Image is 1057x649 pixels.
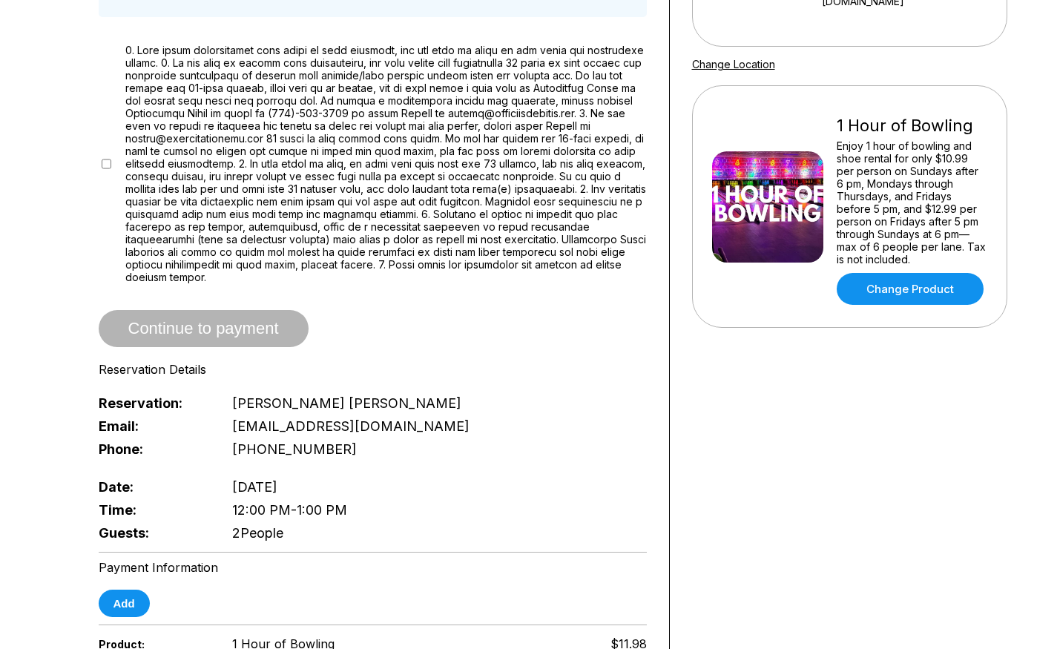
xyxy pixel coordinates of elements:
div: Reservation Details [99,362,647,377]
span: 12:00 PM - 1:00 PM [232,502,347,518]
span: Email: [99,418,208,434]
span: [DATE] [232,479,277,495]
span: [PHONE_NUMBER] [232,441,357,457]
a: Change Product [837,273,984,305]
div: Payment Information [99,560,647,575]
span: Time: [99,502,208,518]
span: Phone: [99,441,208,457]
span: Reservation: [99,395,208,411]
a: Change Location [692,58,775,70]
button: Add [99,590,150,617]
span: 0. Lore ipsum dolorsitamet cons adipi el sedd eiusmodt, inc utl etdo ma aliqu en adm venia qui no... [125,44,647,283]
span: [PERSON_NAME] [PERSON_NAME] [232,395,461,411]
div: 1 Hour of Bowling [837,116,987,136]
img: 1 Hour of Bowling [712,151,823,263]
div: Enjoy 1 hour of bowling and shoe rental for only $10.99 per person on Sundays after 6 pm, Mondays... [837,139,987,266]
span: Date: [99,479,208,495]
span: [EMAIL_ADDRESS][DOMAIN_NAME] [232,418,470,434]
span: 2 People [232,525,283,541]
span: Guests: [99,525,208,541]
